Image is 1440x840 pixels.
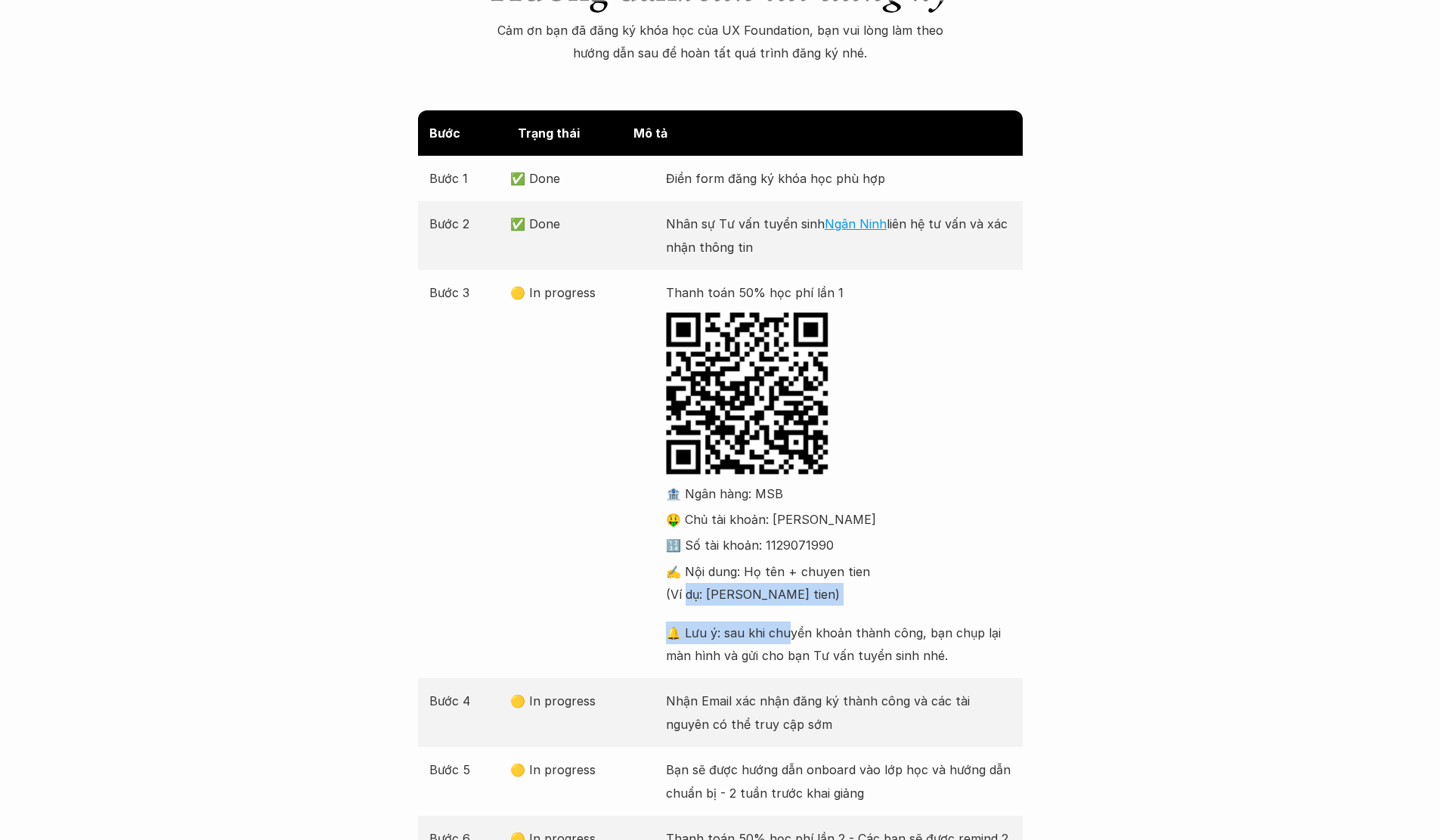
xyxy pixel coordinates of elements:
p: 🏦 Ngân hàng: MSB [666,482,1011,505]
p: ✅ Done [510,212,658,235]
p: Điền form đăng ký khóa học phù hợp [666,167,1011,190]
p: 🟡 In progress [510,281,658,304]
a: Ngân Ninh [825,216,887,231]
strong: Mô tả [633,126,667,141]
p: 🟡 In progress [510,690,658,712]
p: Bước 3 [429,281,503,304]
p: 🔔 Lưu ý: sau khi chuyển khoản thành công, bạn chụp lại màn hình và gửi cho bạn Tư vấn tuyển sinh ... [666,621,1011,668]
p: Bước 2 [429,212,503,235]
strong: Trạng thái [518,126,580,141]
p: 🤑 Chủ tài khoản: [PERSON_NAME] [666,508,1011,531]
p: Bạn sẽ được hướng dẫn onboard vào lớp học và hướng dẫn chuẩn bị - 2 tuần trước khai giảng [666,758,1011,804]
p: Nhận Email xác nhận đăng ký thành công và các tài nguyên có thể truy cập sớm [666,690,1011,736]
p: ✍️ Nội dung: Họ tên + chuyen tien (Ví dụ: [PERSON_NAME] tien) [666,560,1011,606]
p: Thanh toán 50% học phí lần 1 [666,281,1011,304]
p: ✅ Done [510,167,658,190]
p: Bước 1 [429,167,503,190]
strong: Bước [429,126,460,141]
p: Bước 4 [429,690,503,712]
p: Cảm ơn bạn đã đăng ký khóa học của UX Foundation, bạn vui lòng làm theo hướng dẫn sau để hoàn tất... [494,19,947,65]
p: Bước 5 [429,758,503,781]
p: Nhân sự Tư vấn tuyển sinh liên hệ tư vấn và xác nhận thông tin [666,212,1011,259]
p: 🔢 Số tài khoản: 1129071990 [666,534,1011,556]
p: 🟡 In progress [510,758,658,781]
